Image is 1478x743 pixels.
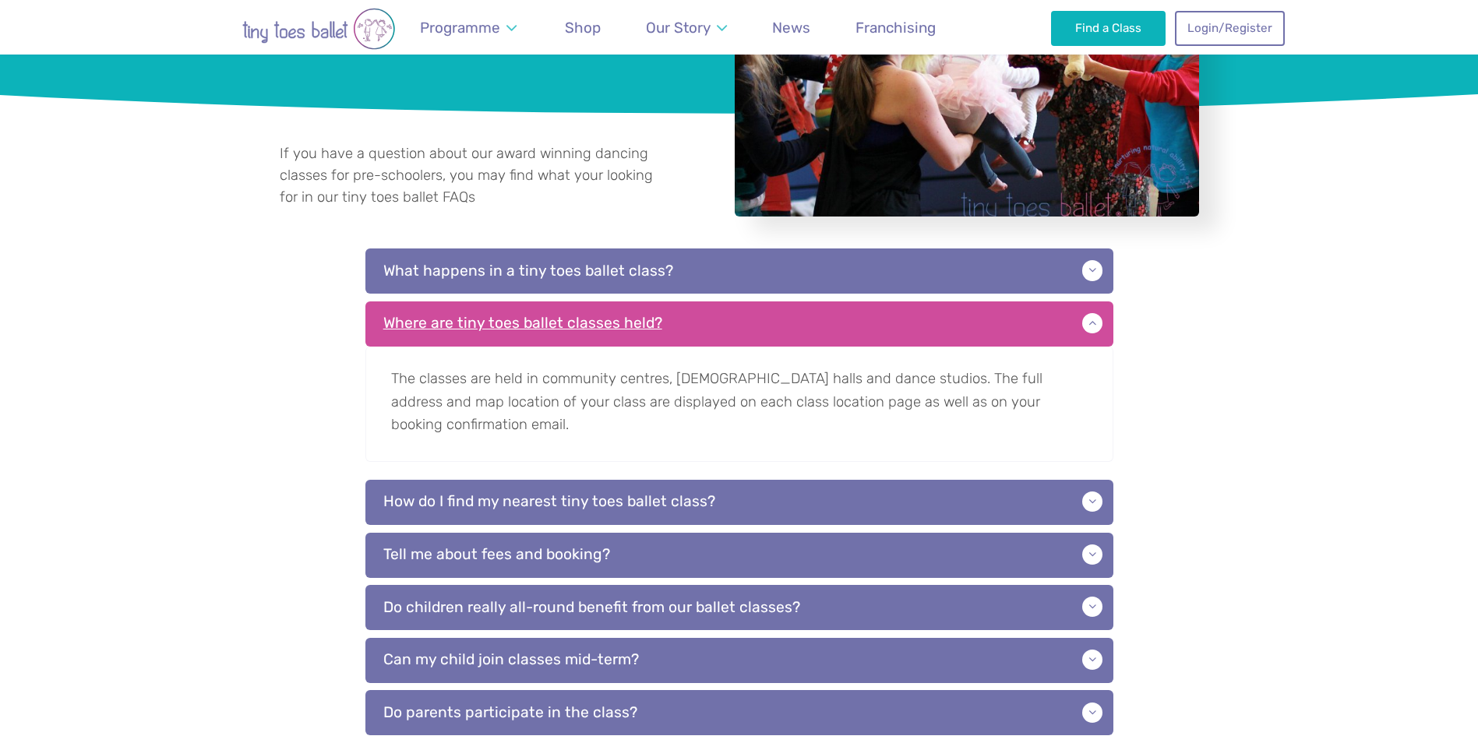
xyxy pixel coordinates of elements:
[772,19,810,37] span: News
[1175,11,1284,45] a: Login/Register
[638,9,734,46] a: Our Story
[280,143,666,208] p: If you have a question about our award winning dancing classes for pre-schoolers, you may find wh...
[646,19,711,37] span: Our Story
[420,19,500,37] span: Programme
[365,347,1113,462] p: The classes are held in community centres, [DEMOGRAPHIC_DATA] halls and dance studios. The full a...
[1051,11,1166,45] a: Find a Class
[365,301,1113,347] p: Where are tiny toes ballet classes held?
[413,9,524,46] a: Programme
[765,9,818,46] a: News
[194,8,443,50] img: tiny toes ballet
[365,533,1113,578] p: Tell me about fees and booking?
[848,9,944,46] a: Franchising
[365,638,1113,683] p: Can my child join classes mid-term?
[365,585,1113,630] p: Do children really all-round benefit from our ballet classes?
[365,480,1113,525] p: How do I find my nearest tiny toes ballet class?
[365,690,1113,735] p: Do parents participate in the class?
[365,248,1113,294] p: What happens in a tiny toes ballet class?
[855,19,936,37] span: Franchising
[558,9,608,46] a: Shop
[565,19,601,37] span: Shop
